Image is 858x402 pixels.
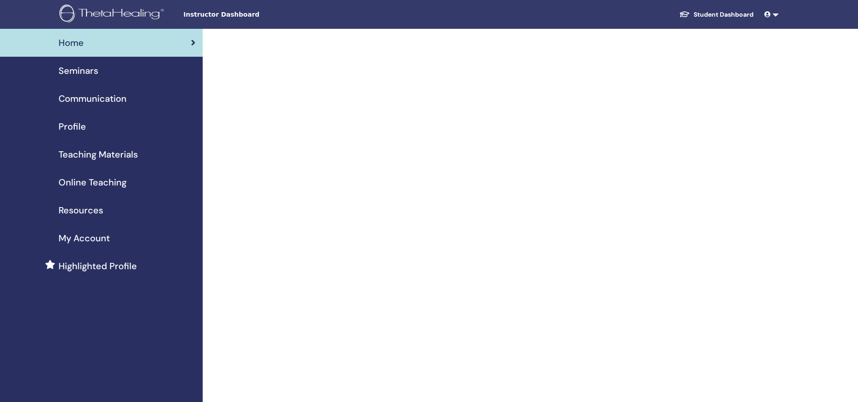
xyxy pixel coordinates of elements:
[59,176,127,189] span: Online Teaching
[183,10,318,19] span: Instructor Dashboard
[59,120,86,133] span: Profile
[59,259,137,273] span: Highlighted Profile
[59,92,127,105] span: Communication
[59,148,138,161] span: Teaching Materials
[679,10,690,18] img: graduation-cap-white.svg
[59,36,84,50] span: Home
[59,231,110,245] span: My Account
[59,5,167,25] img: logo.png
[59,203,103,217] span: Resources
[59,64,98,77] span: Seminars
[672,6,761,23] a: Student Dashboard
